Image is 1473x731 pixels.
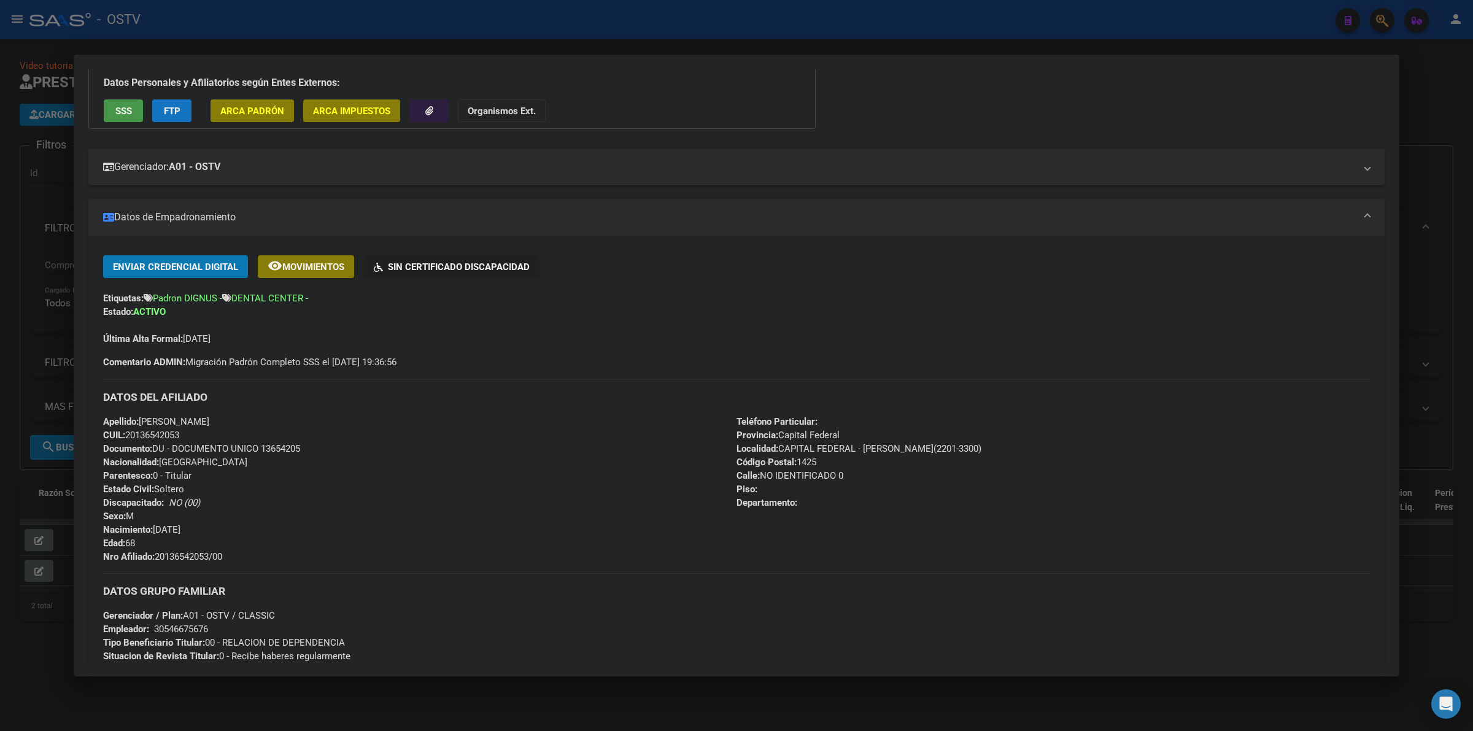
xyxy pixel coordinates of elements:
[458,99,546,122] button: Organismos Ext.
[103,357,185,368] strong: Comentario ADMIN:
[103,210,1355,225] mat-panel-title: Datos de Empadronamiento
[103,484,154,495] strong: Estado Civil:
[258,255,354,278] button: Movimientos
[103,470,191,481] span: 0 - Titular
[103,333,183,344] strong: Última Alta Formal:
[736,457,816,468] span: 1425
[220,106,284,117] span: ARCA Padrón
[736,416,818,427] strong: Teléfono Particular:
[169,160,220,174] strong: A01 - OSTV
[103,497,164,508] strong: Discapacitado:
[736,430,840,441] span: Capital Federal
[364,255,539,278] button: Sin Certificado Discapacidad
[103,355,396,369] span: Migración Padrón Completo SSS el [DATE] 19:36:56
[211,99,294,122] button: ARCA Padrón
[303,99,400,122] button: ARCA Impuestos
[169,497,200,508] i: NO (00)
[88,149,1385,185] mat-expansion-panel-header: Gerenciador:A01 - OSTV
[736,457,797,468] strong: Código Postal:
[103,511,126,522] strong: Sexo:
[103,390,1370,404] h3: DATOS DEL AFILIADO
[103,333,211,344] span: [DATE]
[388,261,530,273] span: Sin Certificado Discapacidad
[88,236,1385,730] div: Datos de Empadronamiento
[103,610,275,621] span: A01 - OSTV / CLASSIC
[103,457,247,468] span: [GEOGRAPHIC_DATA]
[736,497,797,508] strong: Departamento:
[268,258,282,273] mat-icon: remove_red_eye
[152,99,191,122] button: FTP
[103,255,248,278] button: Enviar Credencial Digital
[103,624,149,635] strong: Empleador:
[103,293,144,304] strong: Etiquetas:
[103,443,152,454] strong: Documento:
[468,106,536,117] strong: Organismos Ext.
[103,610,183,621] strong: Gerenciador / Plan:
[103,637,345,648] span: 00 - RELACION DE DEPENDENCIA
[103,511,134,522] span: M
[313,106,390,117] span: ARCA Impuestos
[736,470,843,481] span: NO IDENTIFICADO 0
[736,443,981,454] span: CAPITAL FEDERAL - [PERSON_NAME](2201-3300)
[736,430,778,441] strong: Provincia:
[103,637,205,648] strong: Tipo Beneficiario Titular:
[103,160,1355,174] mat-panel-title: Gerenciador:
[103,524,180,535] span: [DATE]
[104,75,800,90] h3: Datos Personales y Afiliatorios según Entes Externos:
[113,261,238,273] span: Enviar Credencial Digital
[103,306,133,317] strong: Estado:
[103,651,350,662] span: 0 - Recibe haberes regularmente
[104,99,143,122] button: SSS
[133,306,166,317] strong: ACTIVO
[103,470,153,481] strong: Parentesco:
[103,524,153,535] strong: Nacimiento:
[103,430,125,441] strong: CUIL:
[153,293,222,304] span: Padron DIGNUS -
[282,261,344,273] span: Movimientos
[103,484,184,495] span: Soltero
[103,416,209,427] span: [PERSON_NAME]
[103,651,219,662] strong: Situacion de Revista Titular:
[154,622,208,636] div: 30546675676
[736,443,778,454] strong: Localidad:
[103,584,1370,598] h3: DATOS GRUPO FAMILIAR
[103,551,222,562] span: 20136542053/00
[115,106,132,117] span: SSS
[103,551,155,562] strong: Nro Afiliado:
[231,293,308,304] span: DENTAL CENTER -
[103,538,125,549] strong: Edad:
[88,199,1385,236] mat-expansion-panel-header: Datos de Empadronamiento
[1431,689,1461,719] div: Open Intercom Messenger
[103,457,159,468] strong: Nacionalidad:
[103,416,139,427] strong: Apellido:
[103,430,179,441] span: 20136542053
[736,470,760,481] strong: Calle:
[103,443,300,454] span: DU - DOCUMENTO UNICO 13654205
[103,538,135,549] span: 68
[736,484,757,495] strong: Piso:
[164,106,180,117] span: FTP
